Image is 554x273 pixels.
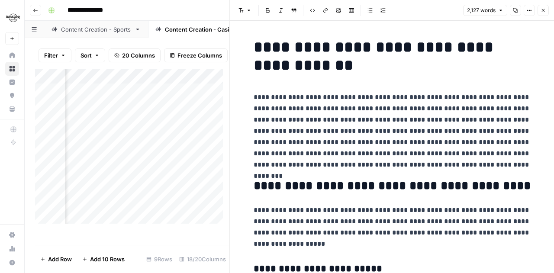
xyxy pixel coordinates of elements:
span: Add 10 Rows [90,255,125,263]
button: 20 Columns [109,48,161,62]
img: Hard Rock Digital Logo [5,10,21,26]
a: Usage [5,242,19,256]
span: Filter [44,51,58,60]
div: 18/20 Columns [176,252,229,266]
a: Browse [5,62,19,76]
a: Opportunities [5,89,19,103]
a: Content Creation - Sports [44,21,148,38]
button: Freeze Columns [164,48,228,62]
span: Sort [81,51,92,60]
button: 2,127 words [463,5,507,16]
button: Help + Support [5,256,19,270]
button: Add 10 Rows [77,252,130,266]
span: 20 Columns [122,51,155,60]
button: Add Row [35,252,77,266]
span: Freeze Columns [177,51,222,60]
div: Content Creation - Casino [165,25,236,34]
button: Sort [75,48,105,62]
span: Add Row [48,255,72,263]
div: 9 Rows [143,252,176,266]
a: Insights [5,75,19,89]
a: Your Data [5,102,19,116]
div: Content Creation - Sports [61,25,131,34]
a: Settings [5,228,19,242]
a: Content Creation - Casino [148,21,253,38]
a: Home [5,48,19,62]
span: 2,127 words [467,6,496,14]
button: Workspace: Hard Rock Digital [5,7,19,29]
button: Filter [39,48,71,62]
